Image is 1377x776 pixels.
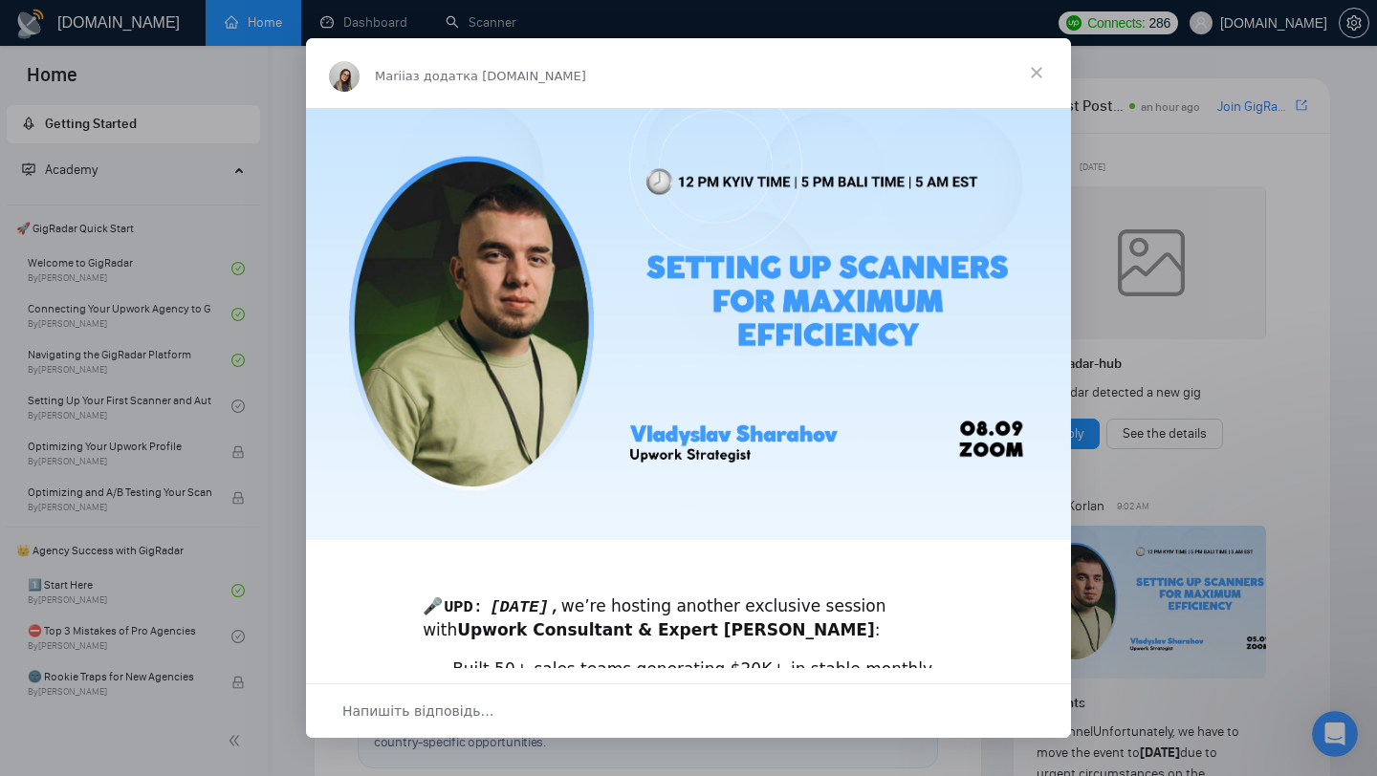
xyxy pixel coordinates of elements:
[489,597,549,617] code: [DATE]
[342,699,494,723] span: Напишіть відповідь…
[329,61,360,92] img: Profile image for Mariia
[550,597,561,617] code: ,
[1002,38,1071,107] span: Закрити
[375,69,413,83] span: Mariia
[443,597,484,617] code: UPD:
[423,572,954,641] div: 🎤 we’re hosting another exclusive session with :
[306,683,1071,738] div: Відкрити бесіду й відповісти
[413,69,586,83] span: з додатка [DOMAIN_NAME]
[457,620,875,639] b: Upwork Consultant & Expert [PERSON_NAME]
[452,658,954,704] li: Built 50+ sales teams generating $20K+ in stable monthly revenue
